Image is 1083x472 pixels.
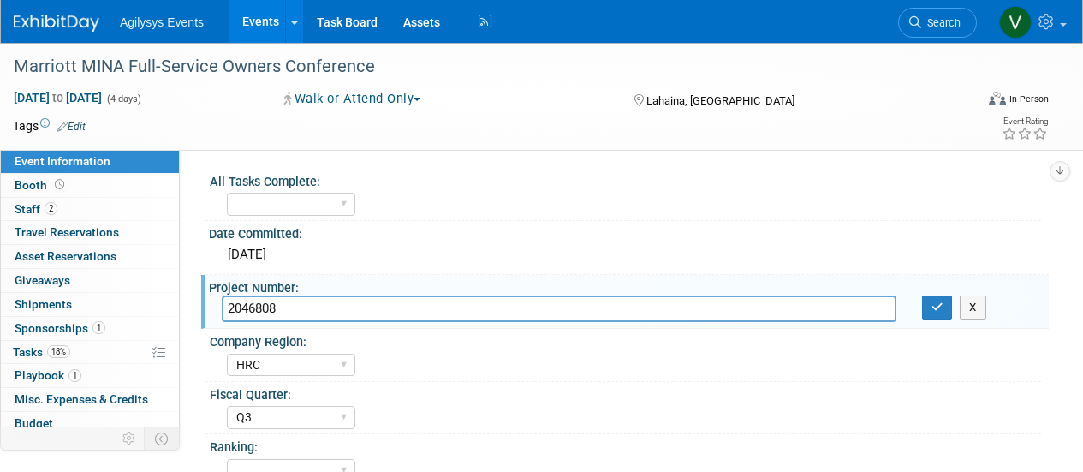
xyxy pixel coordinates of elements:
div: Ranking: [210,434,1041,456]
div: All Tasks Complete: [210,169,1041,190]
a: Edit [57,121,86,133]
a: Asset Reservations [1,245,179,268]
span: Asset Reservations [15,249,116,263]
a: Budget [1,412,179,435]
span: 2 [45,202,57,215]
td: Tags [13,117,86,134]
a: Tasks18% [1,341,179,364]
span: Giveaways [15,273,70,287]
span: Agilysys Events [120,15,204,29]
div: Marriott MINA Full-Service Owners Conference [8,51,961,82]
div: In-Person [1009,93,1049,105]
span: 18% [47,345,70,358]
button: X [960,296,986,320]
a: Travel Reservations [1,221,179,244]
img: Vaitiare Munoz [999,6,1032,39]
div: Company Region: [210,329,1041,350]
span: Shipments [15,297,72,311]
a: Giveaways [1,269,179,292]
span: 1 [92,321,105,334]
span: Booth not reserved yet [51,178,68,191]
span: (4 days) [105,93,141,105]
a: Event Information [1,150,179,173]
td: Personalize Event Tab Strip [115,427,145,450]
img: Format-Inperson.png [989,92,1006,105]
span: Budget [15,416,53,430]
div: Event Format [897,89,1049,115]
span: Sponsorships [15,321,105,335]
td: Toggle Event Tabs [145,427,180,450]
span: 1 [68,369,81,382]
span: Travel Reservations [15,225,119,239]
span: Event Information [15,154,110,168]
a: Misc. Expenses & Credits [1,388,179,411]
a: Playbook1 [1,364,179,387]
div: Event Rating [1002,117,1048,126]
span: [DATE] [DATE] [13,90,103,105]
div: Date Committed: [209,221,1049,242]
span: Booth [15,178,68,192]
span: Staff [15,202,57,216]
span: Tasks [13,345,70,359]
span: to [50,91,66,105]
a: Booth [1,174,179,197]
button: Walk or Attend Only [278,90,427,108]
span: Misc. Expenses & Credits [15,392,148,406]
span: Playbook [15,368,81,382]
div: Project Number: [209,275,1049,296]
img: ExhibitDay [14,15,99,32]
a: Shipments [1,293,179,316]
div: Fiscal Quarter: [210,382,1041,403]
a: Search [898,8,977,38]
a: Staff2 [1,198,179,221]
span: Lahaina, [GEOGRAPHIC_DATA] [646,94,794,107]
span: Search [921,16,961,29]
a: Sponsorships1 [1,317,179,340]
div: [DATE] [222,242,1036,268]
